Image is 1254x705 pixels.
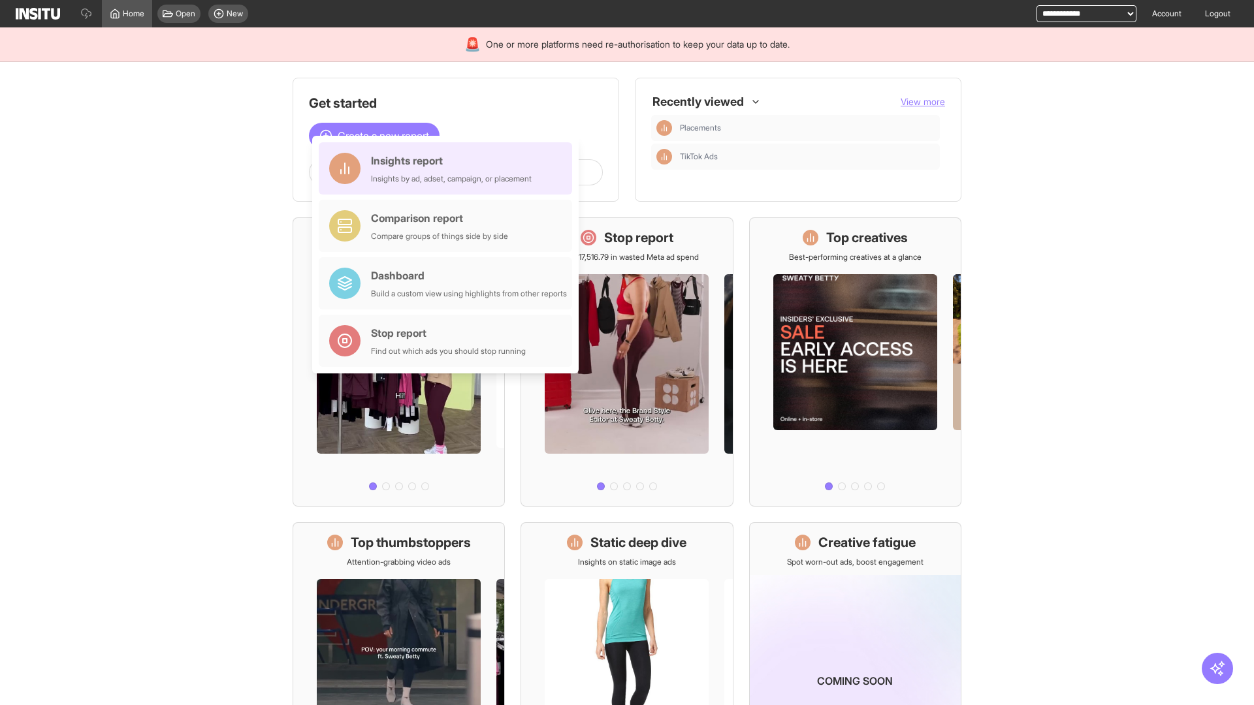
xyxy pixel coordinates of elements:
h1: Get started [309,94,603,112]
img: Logo [16,8,60,20]
p: Save £17,516.79 in wasted Meta ad spend [555,252,699,262]
div: Comparison report [371,210,508,226]
span: Placements [680,123,721,133]
span: Home [123,8,144,19]
p: Attention-grabbing video ads [347,557,451,567]
a: What's live nowSee all active ads instantly [293,217,505,507]
span: Placements [680,123,935,133]
div: Insights [656,149,672,164]
span: TikTok Ads [680,151,935,162]
h1: Stop report [604,228,673,247]
div: Stop report [371,325,526,341]
div: Dashboard [371,268,567,283]
div: Insights by ad, adset, campaign, or placement [371,174,532,184]
h1: Top creatives [826,228,908,247]
span: New [227,8,243,19]
h1: Top thumbstoppers [351,533,471,552]
div: 🚨 [464,35,481,54]
p: Insights on static image ads [578,557,676,567]
span: One or more platforms need re-authorisation to keep your data up to date. [486,38,790,51]
a: Stop reportSave £17,516.79 in wasted Meta ad spend [521,217,733,507]
span: Create a new report [338,128,429,144]
div: Build a custom view using highlights from other reports [371,289,567,299]
div: Compare groups of things side by side [371,231,508,242]
span: View more [901,96,945,107]
div: Insights report [371,153,532,168]
button: View more [901,95,945,108]
p: Best-performing creatives at a glance [789,252,922,262]
a: Top creativesBest-performing creatives at a glance [749,217,961,507]
div: Insights [656,120,672,136]
button: Create a new report [309,123,440,149]
div: Find out which ads you should stop running [371,346,526,356]
span: TikTok Ads [680,151,718,162]
h1: Static deep dive [590,533,686,552]
span: Open [176,8,195,19]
